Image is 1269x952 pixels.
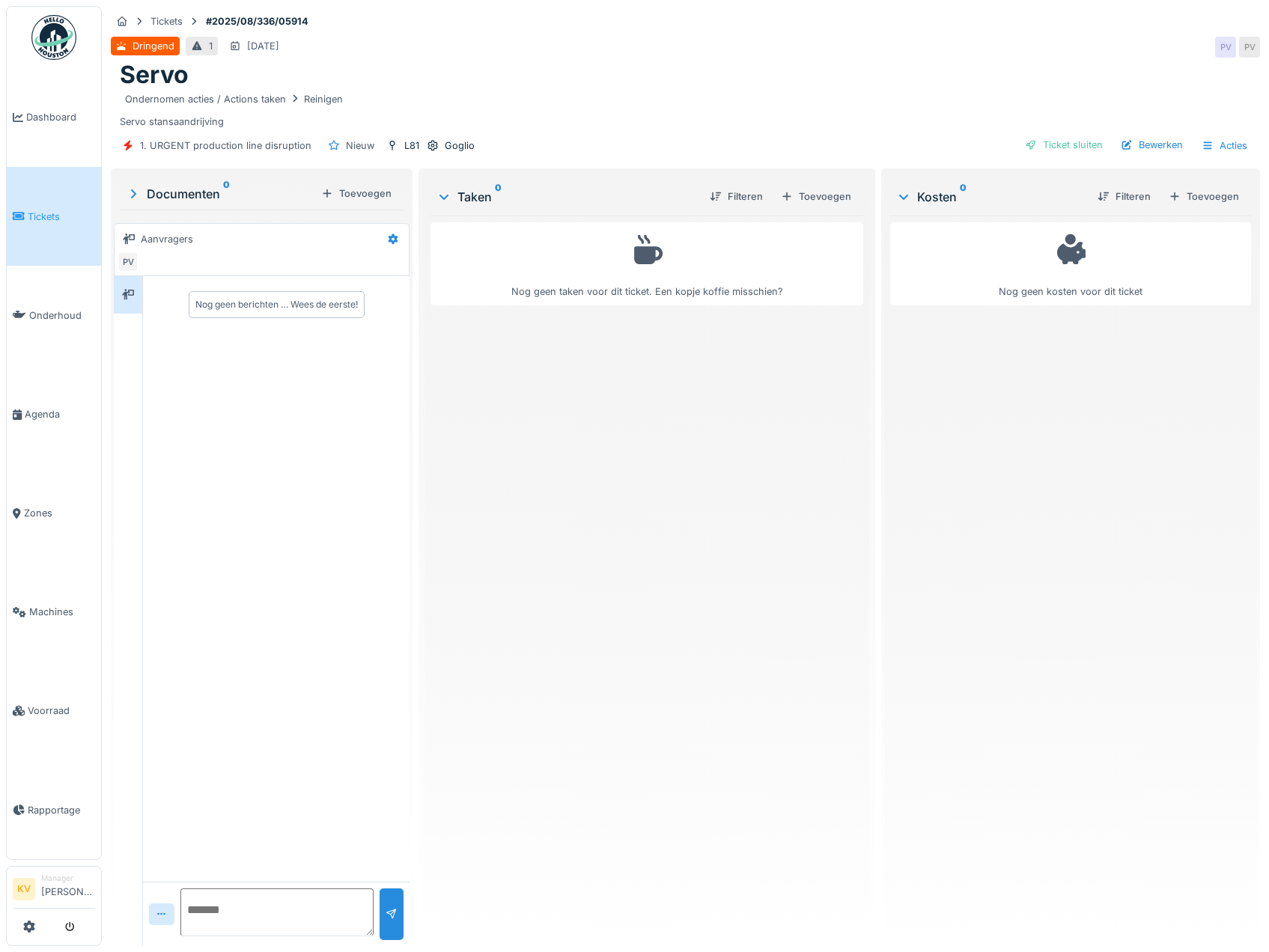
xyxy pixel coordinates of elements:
a: Voorraad [7,662,101,760]
span: Onderhoud [29,308,95,323]
a: Onderhoud [7,266,101,364]
div: Ondernomen acties / Actions taken Reinigen [125,92,343,106]
a: KV Manager[PERSON_NAME] [13,873,95,909]
a: Tickets [7,167,101,266]
a: Machines [7,563,101,662]
div: Goglio [445,138,475,153]
span: Machines [29,605,95,619]
div: Dringend [133,39,174,53]
span: Zones [24,506,95,520]
a: Agenda [7,364,101,463]
div: [DATE] [247,39,279,53]
span: Tickets [28,210,95,224]
a: Zones [7,464,101,563]
sup: 0 [960,188,967,206]
span: Agenda [25,407,95,421]
div: Manager [41,873,95,884]
span: Rapportage [28,803,95,817]
div: L81 [404,138,419,153]
div: Toevoegen [315,183,398,204]
div: Toevoegen [775,186,857,207]
li: KV [13,878,35,900]
a: Dashboard [7,68,101,167]
div: Nog geen taken voor dit ticket. Een kopje koffie misschien? [440,229,853,299]
sup: 0 [223,185,230,203]
div: Taken [436,188,697,206]
div: PV [1215,37,1236,58]
div: Bewerken [1115,135,1189,155]
div: Acties [1195,135,1254,156]
div: PV [118,251,139,272]
div: Toevoegen [1163,186,1245,207]
h1: Servo [120,61,189,89]
div: 1. URGENT production line disruption [140,138,311,153]
div: Nieuw [346,138,374,153]
div: Documenten [126,185,315,203]
div: Nog geen kosten voor dit ticket [900,229,1241,299]
div: Kosten [896,188,1086,206]
sup: 0 [495,188,502,206]
span: Voorraad [28,704,95,718]
div: Servo stansaandrijving [120,90,1251,129]
strong: #2025/08/336/05914 [200,14,314,28]
div: Nog geen berichten … Wees de eerste! [195,298,358,311]
div: Filteren [1092,186,1157,207]
div: PV [1239,37,1260,58]
span: Dashboard [26,110,95,124]
a: Rapportage [7,760,101,859]
div: Ticket sluiten [1019,135,1109,155]
li: [PERSON_NAME] [41,873,95,905]
div: Aanvragers [141,232,193,246]
div: Filteren [704,186,769,207]
img: Badge_color-CXgf-gQk.svg [31,15,76,60]
div: 1 [209,39,213,53]
div: Tickets [150,14,183,28]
